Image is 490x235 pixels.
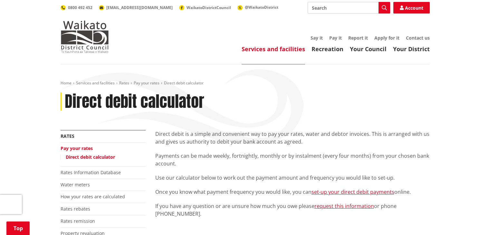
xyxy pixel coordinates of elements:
[119,80,129,86] a: Rates
[65,92,204,111] h1: Direct debit calculator
[61,182,90,188] a: Water meters
[61,169,121,175] a: Rates Information Database
[61,193,125,200] a: How your rates are calculated
[329,35,342,41] a: Pay it
[155,174,430,182] p: Use our calculator below to work out the payment amount and frequency you would like to set-up.
[61,80,430,86] nav: breadcrumb
[164,80,204,86] span: Direct debit calculator
[393,45,430,53] a: Your District
[61,80,72,86] a: Home
[237,5,278,10] a: @WaikatoDistrict
[245,5,278,10] span: @WaikatoDistrict
[242,45,305,53] a: Services and facilities
[61,145,93,151] a: Pay your rates
[374,35,399,41] a: Apply for it
[155,130,430,146] p: Direct debit is a simple and convenient way to pay your rates, water and debtor invoices. This is...
[312,45,343,53] a: Recreation
[155,202,430,218] p: If you have any question or are unsure how much you owe please or phone [PHONE_NUMBER].
[311,35,323,41] a: Say it
[312,188,394,195] a: set-up your direct debit payments
[134,80,159,86] a: Pay your rates
[406,35,430,41] a: Contact us
[179,5,231,10] a: WaikatoDistrictCouncil
[106,5,173,10] span: [EMAIL_ADDRESS][DOMAIN_NAME]
[76,80,115,86] a: Services and facilities
[61,21,109,53] img: Waikato District Council - Te Kaunihera aa Takiwaa o Waikato
[393,2,430,14] a: Account
[348,35,368,41] a: Report it
[155,152,430,167] p: Payments can be made weekly, fortnightly, monthly or by instalment (every four months) from your ...
[187,5,231,10] span: WaikatoDistrictCouncil
[99,5,173,10] a: [EMAIL_ADDRESS][DOMAIN_NAME]
[350,45,387,53] a: Your Council
[314,202,374,210] a: request this information
[61,206,90,212] a: Rates rebates
[308,2,390,14] input: Search input
[61,133,74,139] a: Rates
[6,221,30,235] a: Top
[155,188,430,196] p: Once you know what payment frequency you would like, you can online.
[61,218,95,224] a: Rates remission
[61,5,92,10] a: 0800 492 452
[66,154,115,160] a: Direct debit calculator
[68,5,92,10] span: 0800 492 452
